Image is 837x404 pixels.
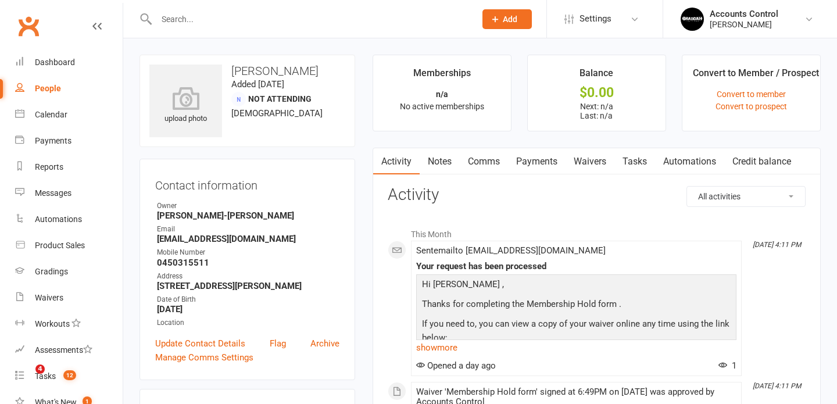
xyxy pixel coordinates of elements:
a: Product Sales [15,233,123,259]
span: 12 [63,370,76,380]
p: If you need to, you can view a copy of your waiver online any time using the link below: [419,317,734,348]
strong: [EMAIL_ADDRESS][DOMAIN_NAME] [157,234,339,244]
time: Added [DATE] [231,79,284,90]
div: Address [157,271,339,282]
a: Workouts [15,311,123,337]
a: Gradings [15,259,123,285]
span: Sent email to [EMAIL_ADDRESS][DOMAIN_NAME] [416,245,606,256]
strong: [DATE] [157,304,339,314]
a: Tasks [614,148,655,175]
a: Credit balance [724,148,799,175]
a: Automations [15,206,123,233]
div: $0.00 [538,87,655,99]
div: Owner [157,201,339,212]
div: Assessments [35,345,92,355]
a: Reports [15,154,123,180]
h3: Contact information [155,174,339,192]
div: Dashboard [35,58,75,67]
a: Calendar [15,102,123,128]
div: Messages [35,188,71,198]
div: Tasks [35,371,56,381]
div: Date of Birth [157,294,339,305]
strong: n/a [436,90,448,99]
li: This Month [388,222,806,241]
span: No active memberships [400,102,484,111]
button: Add [482,9,532,29]
a: Dashboard [15,49,123,76]
div: Email [157,224,339,235]
input: Search... [153,11,467,27]
div: Memberships [413,66,471,87]
a: Manage Comms Settings [155,351,253,364]
strong: [PERSON_NAME]-[PERSON_NAME] [157,210,339,221]
h3: [PERSON_NAME] [149,65,345,77]
a: People [15,76,123,102]
strong: 0450315511 [157,258,339,268]
div: Balance [580,66,613,87]
iframe: Intercom live chat [12,364,40,392]
span: 4 [35,364,45,374]
a: Messages [15,180,123,206]
a: Tasks 12 [15,363,123,389]
img: thumb_image1701918351.png [681,8,704,31]
div: Location [157,317,339,328]
h3: Activity [388,186,806,204]
div: Reports [35,162,63,171]
strong: [STREET_ADDRESS][PERSON_NAME] [157,281,339,291]
p: Thanks for completing the Membership Hold form . [419,297,734,314]
a: Convert to member [717,90,786,99]
span: Settings [580,6,611,32]
span: Add [503,15,517,24]
a: Waivers [566,148,614,175]
div: Waivers [35,293,63,302]
div: Mobile Number [157,247,339,258]
div: Payments [35,136,71,145]
a: Convert to prospect [716,102,787,111]
a: show more [416,339,736,356]
div: upload photo [149,87,222,125]
div: Your request has been processed [416,262,736,271]
a: Notes [420,148,460,175]
i: [DATE] 4:11 PM [753,241,801,249]
span: Not Attending [248,94,312,103]
a: Flag [270,337,286,351]
span: [DEMOGRAPHIC_DATA] [231,108,323,119]
a: Update Contact Details [155,337,245,351]
div: Product Sales [35,241,85,250]
a: Clubworx [14,12,43,41]
a: Comms [460,148,508,175]
a: Assessments [15,337,123,363]
a: Waivers [15,285,123,311]
div: [PERSON_NAME] [710,19,778,30]
a: Payments [508,148,566,175]
div: Convert to Member / Prospect [693,66,819,87]
div: Accounts Control [710,9,778,19]
div: Gradings [35,267,68,276]
a: Automations [655,148,724,175]
div: Automations [35,214,82,224]
a: Activity [373,148,420,175]
p: Hi [PERSON_NAME] , [419,277,734,294]
span: 1 [718,360,736,371]
span: Opened a day ago [416,360,496,371]
a: Payments [15,128,123,154]
div: People [35,84,61,93]
a: Archive [310,337,339,351]
div: Workouts [35,319,70,328]
p: Next: n/a Last: n/a [538,102,655,120]
div: Calendar [35,110,67,119]
i: [DATE] 4:11 PM [753,382,801,390]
